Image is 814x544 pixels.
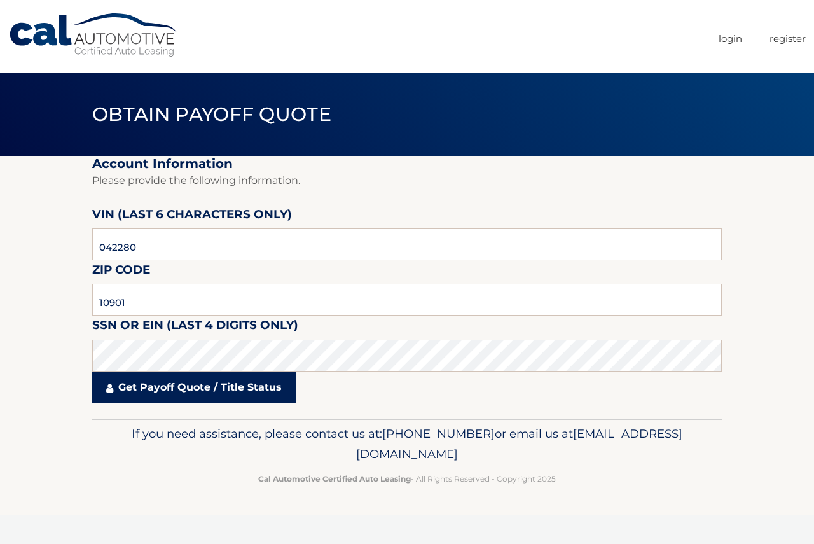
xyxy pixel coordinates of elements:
span: [PHONE_NUMBER] [382,426,495,441]
p: - All Rights Reserved - Copyright 2025 [100,472,714,485]
a: Login [719,28,742,49]
strong: Cal Automotive Certified Auto Leasing [258,474,411,484]
span: Obtain Payoff Quote [92,102,331,126]
a: Cal Automotive [8,13,180,58]
p: Please provide the following information. [92,172,722,190]
p: If you need assistance, please contact us at: or email us at [100,424,714,464]
label: Zip Code [92,260,150,284]
h2: Account Information [92,156,722,172]
a: Register [769,28,806,49]
a: Get Payoff Quote / Title Status [92,372,296,403]
label: VIN (last 6 characters only) [92,205,292,228]
label: SSN or EIN (last 4 digits only) [92,316,298,339]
